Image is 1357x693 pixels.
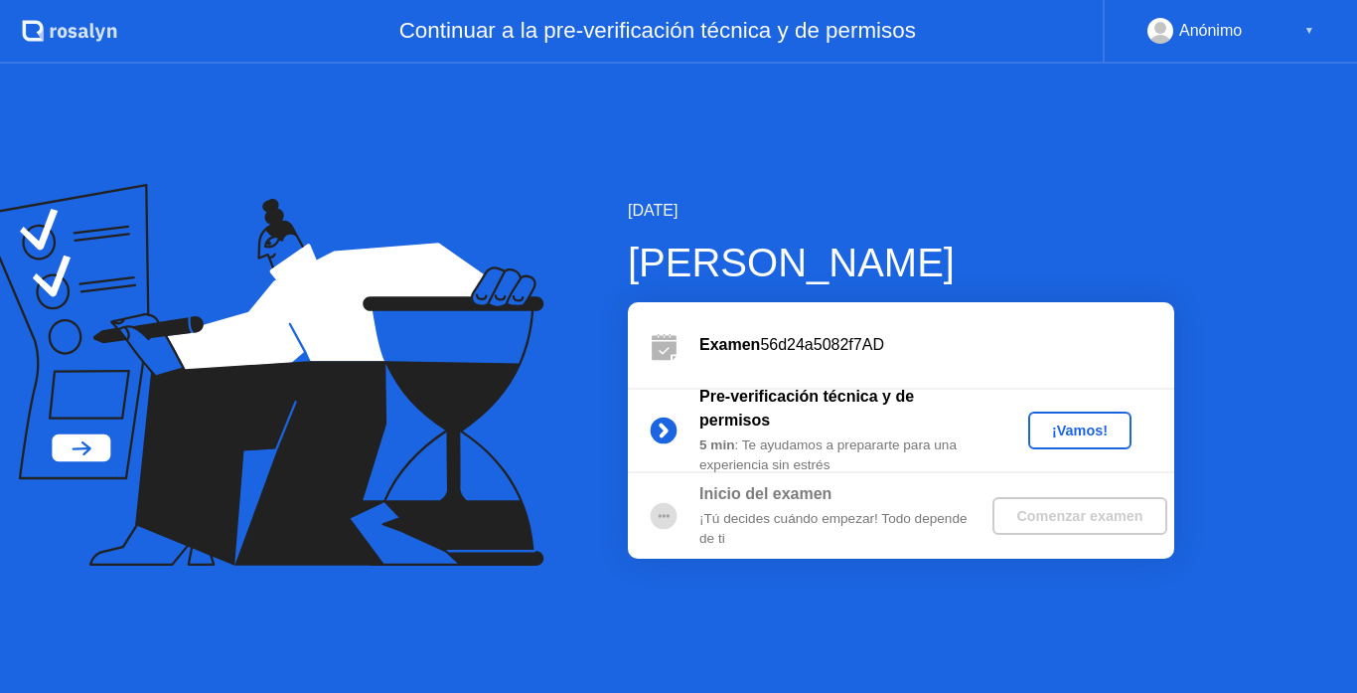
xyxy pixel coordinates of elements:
[992,497,1166,535] button: Comenzar examen
[628,233,1174,292] div: [PERSON_NAME]
[1179,18,1242,44] div: Anónimo
[1028,412,1131,449] button: ¡Vamos!
[1000,508,1158,524] div: Comenzar examen
[1036,423,1124,438] div: ¡Vamos!
[699,437,735,452] b: 5 min
[1304,18,1314,44] div: ▼
[699,336,760,353] b: Examen
[699,333,1174,357] div: 56d24a5082f7AD
[699,509,985,550] div: ¡Tú decides cuándo empezar! Todo depende de ti
[699,388,914,429] b: Pre-verificación técnica y de permisos
[628,199,1174,223] div: [DATE]
[699,435,985,476] div: : Te ayudamos a prepararte para una experiencia sin estrés
[699,485,831,502] b: Inicio del examen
